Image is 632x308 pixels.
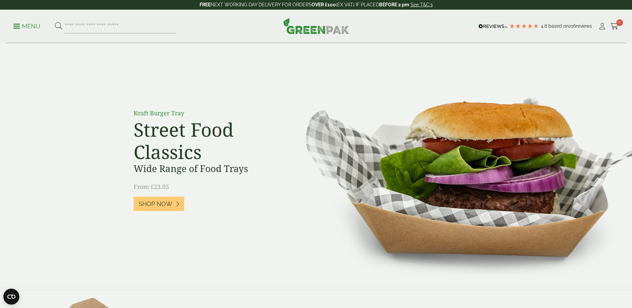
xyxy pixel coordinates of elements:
i: Cart [610,23,619,30]
a: Shop Now [134,197,184,211]
a: Menu [13,22,40,29]
span: reviews [576,23,592,29]
img: GreenPak Supplies [283,18,349,34]
span: 216 [569,23,576,29]
a: See T&C's [410,2,433,7]
i: My Account [598,23,606,30]
p: Menu [13,22,40,30]
img: Street Food Classics [285,43,632,286]
span: 0 [616,19,623,26]
strong: FREE [200,2,211,7]
a: 0 [610,21,619,31]
h2: Street Food Classics [134,118,284,163]
span: From £23.05 [134,183,169,191]
strong: OVER £100 [312,2,336,7]
div: 4.79 Stars [509,23,539,29]
strong: BEFORE 2 pm [379,2,409,7]
h3: Wide Range of Food Trays [134,163,284,174]
span: Based on [548,23,569,29]
span: Shop Now [139,200,172,208]
p: Kraft Burger Tray [134,109,284,118]
img: REVIEWS.io [478,24,507,29]
span: 4.8 [541,23,548,29]
button: Open CMP widget [3,289,19,305]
